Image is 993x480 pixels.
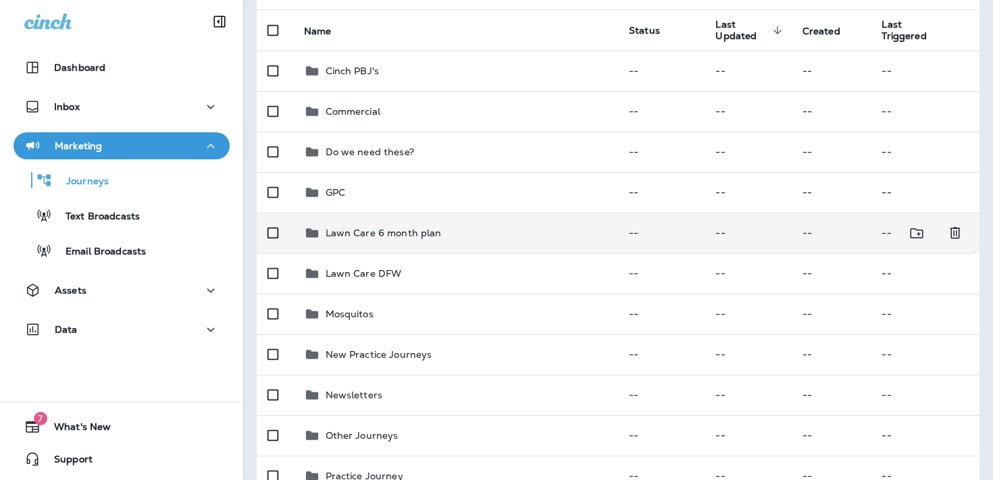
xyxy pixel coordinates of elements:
[14,236,230,265] button: Email Broadcasts
[54,101,80,112] p: Inbox
[705,415,791,456] td: --
[792,294,871,334] td: --
[792,213,871,253] td: --
[55,285,86,296] p: Assets
[705,91,791,132] td: --
[882,19,944,42] span: Last Triggered
[792,91,871,132] td: --
[705,51,791,91] td: --
[618,253,705,294] td: --
[792,334,871,375] td: --
[871,172,979,213] td: --
[792,253,871,294] td: --
[618,91,705,132] td: --
[326,228,442,238] p: Lawn Care 6 month plan
[792,172,871,213] td: --
[871,334,979,375] td: --
[705,213,791,253] td: --
[52,211,140,223] p: Text Broadcasts
[871,375,979,415] td: --
[14,316,230,343] button: Data
[326,65,380,76] p: Cinch PBJ's
[618,375,705,415] td: --
[705,294,791,334] td: --
[14,413,230,440] button: 7What's New
[871,132,979,172] td: --
[871,253,979,294] td: --
[629,24,660,36] span: Status
[903,219,931,247] button: Move to folder
[618,172,705,213] td: --
[871,51,979,91] td: --
[792,375,871,415] td: --
[326,349,432,360] p: New Practice Journeys
[942,219,969,247] button: Delete
[618,132,705,172] td: --
[326,309,374,319] p: Mosquitos
[792,51,871,91] td: --
[304,26,332,37] span: Name
[14,277,230,304] button: Assets
[326,106,380,117] p: Commercial
[41,454,93,470] span: Support
[14,54,230,81] button: Dashboard
[618,415,705,456] td: --
[326,187,345,198] p: GPC
[871,294,979,334] td: --
[14,132,230,159] button: Marketing
[326,268,402,279] p: Lawn Care DFW
[803,25,858,37] span: Created
[53,176,109,188] p: Journeys
[705,375,791,415] td: --
[715,19,786,42] span: Last Updated
[882,19,926,42] span: Last Triggered
[715,19,768,42] span: Last Updated
[871,91,979,132] td: --
[326,430,399,441] p: Other Journeys
[34,412,47,425] span: 7
[705,253,791,294] td: --
[41,421,111,437] span: What's New
[52,246,146,259] p: Email Broadcasts
[705,132,791,172] td: --
[326,146,414,157] p: Do we need these?
[792,415,871,456] td: --
[14,93,230,120] button: Inbox
[304,25,349,37] span: Name
[803,26,840,37] span: Created
[14,201,230,230] button: Text Broadcasts
[55,140,102,151] p: Marketing
[792,132,871,172] td: --
[14,166,230,194] button: Journeys
[618,213,705,253] td: --
[201,8,238,35] button: Collapse Sidebar
[705,172,791,213] td: --
[705,334,791,375] td: --
[54,62,105,73] p: Dashboard
[618,294,705,334] td: --
[871,213,949,253] td: --
[871,415,979,456] td: --
[618,51,705,91] td: --
[14,446,230,473] button: Support
[55,324,78,335] p: Data
[618,334,705,375] td: --
[326,390,383,400] p: Newsletters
